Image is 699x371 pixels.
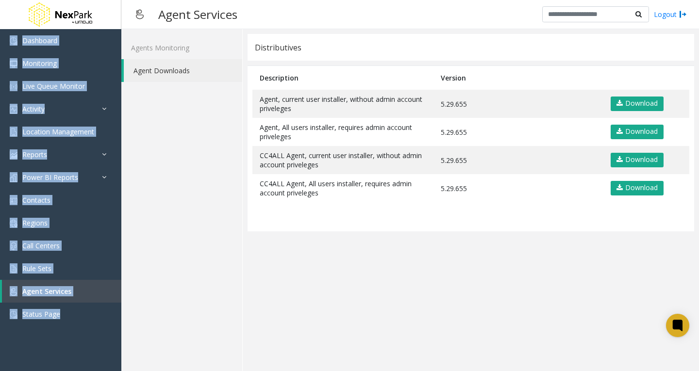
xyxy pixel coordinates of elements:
span: Contacts [22,195,50,205]
img: pageIcon [131,2,149,26]
td: 5.29.655 [433,90,602,118]
span: Power BI Reports [22,173,78,182]
img: 'icon' [10,151,17,159]
td: 5.29.655 [433,146,602,174]
img: 'icon' [10,174,17,182]
img: 'icon' [10,288,17,296]
img: 'icon' [10,37,17,45]
img: logout [679,9,687,19]
img: 'icon' [10,265,17,273]
span: Dashboard [22,36,57,45]
a: Agents Monitoring [121,36,242,59]
h3: Agent Services [153,2,242,26]
img: 'icon' [10,129,17,136]
th: Version [433,66,602,90]
img: 'icon' [10,197,17,205]
a: Agent Services [2,280,121,303]
td: Agent, current user installer, without admin account priveleges [252,90,433,118]
a: Agent Downloads [124,59,242,82]
a: Download [611,153,664,167]
img: 'icon' [10,106,17,113]
a: Download [611,125,664,139]
span: Live Queue Monitor [22,81,85,91]
a: Logout [654,9,687,19]
span: Activity [22,104,45,113]
span: Call Centers [22,241,60,250]
td: CC4ALL Agent, All users installer, requires admin account priveleges [252,174,433,202]
img: 'icon' [10,311,17,319]
th: Description [252,66,433,90]
img: 'icon' [10,242,17,250]
td: Agent, All users installer, requires admin account priveleges [252,118,433,146]
img: 'icon' [10,220,17,227]
img: 'icon' [10,83,17,91]
span: Location Management [22,127,94,136]
td: CC4ALL Agent, current user installer, without admin account priveleges [252,146,433,174]
td: 5.29.655 [433,174,602,202]
span: Agent Services [22,287,71,296]
span: Monitoring [22,59,57,68]
div: Distributives [255,41,301,54]
span: Reports [22,150,47,159]
span: Status Page [22,309,60,319]
img: 'icon' [10,60,17,68]
span: Regions [22,218,48,227]
a: Download [611,181,664,195]
td: 5.29.655 [433,118,602,146]
a: Download [611,97,664,111]
span: Rule Sets [22,264,51,273]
